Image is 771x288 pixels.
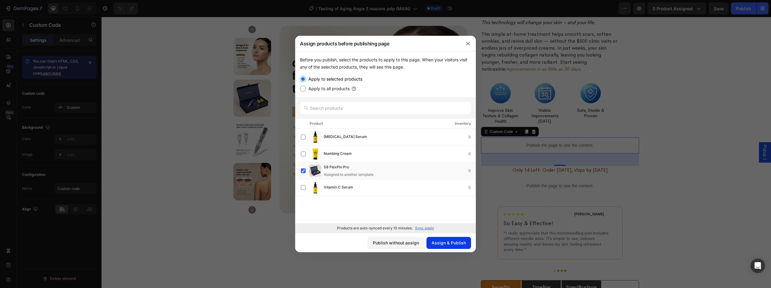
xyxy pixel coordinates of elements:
div: Product [310,121,323,127]
div: Custom Code [387,112,413,118]
h6: So Easy & Effective! [401,202,508,211]
p: Publish the page to see the content. [379,166,538,172]
span: S8 FlexPin Pro [324,164,349,171]
div: 0 [468,134,476,140]
i: improvements in as little as 30 days. [404,49,480,55]
div: /> [295,51,476,233]
p: Products are auto-synced every 10 minutes. [337,225,413,231]
span: Only 14 Left: Order [DATE], ships by [411,150,490,156]
button: Carousel Next Arrow [147,189,154,197]
p: This simple at-home treatment helps smooth scars, soften wrinkles, and revive dull skin — without... [380,14,517,56]
p: Improve Skin Texture & Collagen Health [380,91,418,107]
div: 0 [468,151,476,157]
span: Numbing Cream [324,151,352,157]
div: 0 [468,185,476,191]
div: Assign products before publishing page [295,36,460,51]
div: 0 [468,168,476,174]
button: Carousel Back Arrow [147,9,154,16]
span: Popup 1 [660,128,666,143]
img: product-img [309,148,321,160]
p: Specifications [465,267,495,274]
span: Vitamin C Serum [324,184,353,191]
p: Sync again [415,225,434,231]
button: Dot [452,253,454,255]
button: Dot [456,253,458,255]
img: gempages_575017687852254052-7da7629b-c80d-4471-a4d8-f0b2632ee4c4.png [479,66,499,87]
p: This technology will change your skin – and your life. [380,2,537,9]
div: Assigned to another template [324,172,373,177]
span: [MEDICAL_DATA] Serum [324,134,367,140]
button: Dot [463,253,465,255]
img: product-img [309,165,321,177]
label: Apply to all products [306,85,350,92]
div: Before you publish, select the products to apply to this page. When your visitors visit any of th... [300,56,471,71]
p: Timeline [431,267,449,274]
img: gempages_575017687852254052-1d0ca9fd-ee6b-4e08-bb76-aa23e5f6ad17.png [389,66,409,87]
div: Publish without assign [373,240,419,246]
div: Assign & Publish [432,240,466,246]
p: Visible Improvements [DATE] [429,91,458,107]
img: gempages_575017687852254052-fc7681aa-d2da-4b14-a47a-e34b489a6bb9.svg [401,196,423,199]
img: product-img [309,131,321,143]
img: gempages_575017687852254052-64babf70-c2e4-4cd4-b6a7-d97ebcae399a.png [433,66,454,87]
div: Open Intercom Messenger [751,259,765,273]
button: Assign & Publish [426,237,471,249]
p: [PERSON_NAME] [473,195,502,200]
button: Dot [459,253,461,255]
p: Benefits [390,267,408,274]
p: Publish the page to see the content. [379,125,538,132]
img: product-img [309,182,321,194]
span: [DATE] [491,150,506,156]
div: Inventory [455,121,471,127]
button: Publish without assign [368,237,424,249]
input: Search products [300,102,471,114]
p: Safe, Sterile & Proven [469,91,510,102]
label: Apply to selected products [306,75,362,83]
p: “I really appreciate that this microneedling pen includes different needle sizes. It’s simple to ... [402,213,507,235]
